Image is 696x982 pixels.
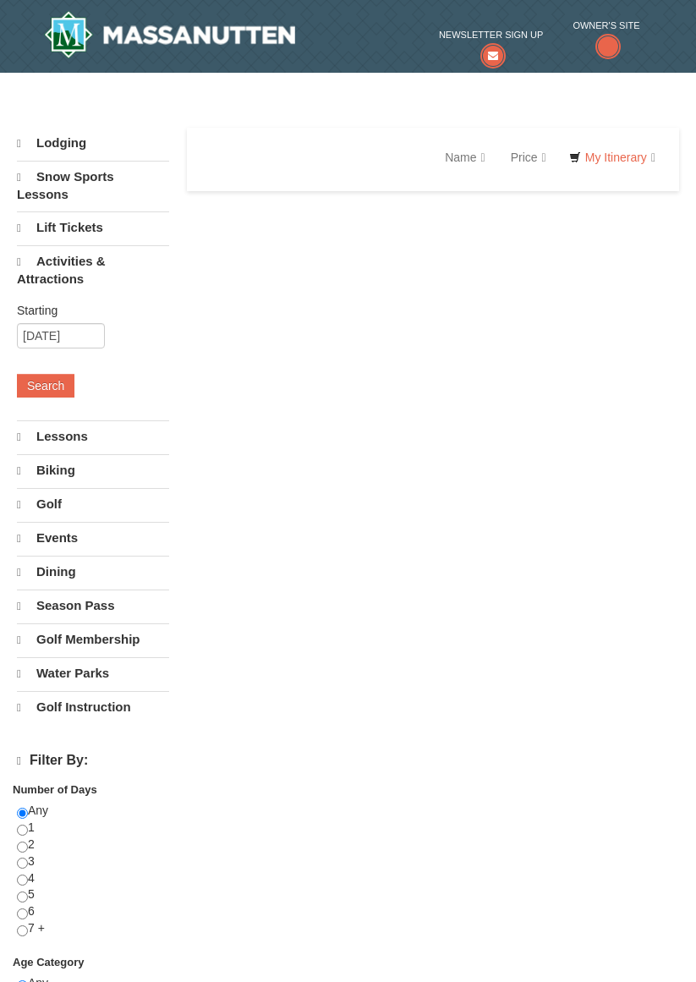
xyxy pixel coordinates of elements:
[432,140,497,174] a: Name
[498,140,559,174] a: Price
[44,11,296,58] img: Massanutten Resort Logo
[17,753,169,769] h4: Filter By:
[17,128,169,159] a: Lodging
[573,17,639,61] a: Owner's Site
[439,26,543,61] a: Newsletter Sign Up
[17,691,169,723] a: Golf Instruction
[17,454,169,486] a: Biking
[13,956,85,968] strong: Age Category
[558,145,666,170] a: My Itinerary
[17,623,169,656] a: Golf Membership
[44,11,296,58] a: Massanutten Resort
[17,374,74,398] button: Search
[17,420,169,453] a: Lessons
[573,17,639,34] span: Owner's Site
[13,783,97,796] strong: Number of Days
[17,245,169,294] a: Activities & Attractions
[17,556,169,588] a: Dining
[17,657,169,689] a: Water Parks
[439,26,543,43] span: Newsletter Sign Up
[17,590,169,622] a: Season Pass
[17,211,169,244] a: Lift Tickets
[17,522,169,554] a: Events
[17,488,169,520] a: Golf
[17,161,169,210] a: Snow Sports Lessons
[17,302,156,319] label: Starting
[17,803,169,954] div: Any 1 2 3 4 5 6 7 +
